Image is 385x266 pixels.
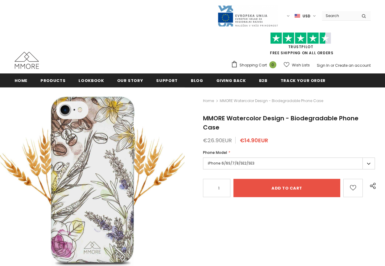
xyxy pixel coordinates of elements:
[240,137,268,144] span: €14.90EUR
[331,63,334,68] span: or
[322,11,357,20] input: Search Site
[281,73,326,87] a: Track your order
[217,5,278,27] img: Javni Razpis
[335,63,371,68] a: Create an account
[216,78,246,83] span: Giving back
[317,63,330,68] a: Sign In
[270,32,331,44] img: Trust Pilot Stars
[269,61,276,68] span: 0
[288,44,313,49] a: Trustpilot
[284,60,310,70] a: Wish Lists
[303,13,310,19] span: USD
[191,73,203,87] a: Blog
[295,13,300,19] img: USD
[240,62,267,68] span: Shopping Cart
[79,73,104,87] a: Lookbook
[216,73,246,87] a: Giving back
[203,158,375,169] label: iPhone 6/6S/7/8/SE2/SE3
[259,78,268,83] span: B2B
[203,114,359,132] span: MMORE Watercolor Design - Biodegradable Phone Case
[220,97,323,105] span: MMORE Watercolor Design - Biodegradable Phone Case
[292,62,310,68] span: Wish Lists
[156,73,178,87] a: support
[231,35,371,55] span: FREE SHIPPING ON ALL ORDERS
[203,150,227,155] span: Phone Model
[203,97,214,105] a: Home
[117,73,143,87] a: Our Story
[15,73,28,87] a: Home
[233,179,340,197] input: Add to cart
[231,61,279,70] a: Shopping Cart 0
[259,73,268,87] a: B2B
[217,13,278,18] a: Javni Razpis
[15,78,28,83] span: Home
[40,73,65,87] a: Products
[15,52,39,69] img: MMORE Cases
[79,78,104,83] span: Lookbook
[191,78,203,83] span: Blog
[203,137,232,144] span: €26.90EUR
[40,78,65,83] span: Products
[281,78,326,83] span: Track your order
[117,78,143,83] span: Our Story
[156,78,178,83] span: support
